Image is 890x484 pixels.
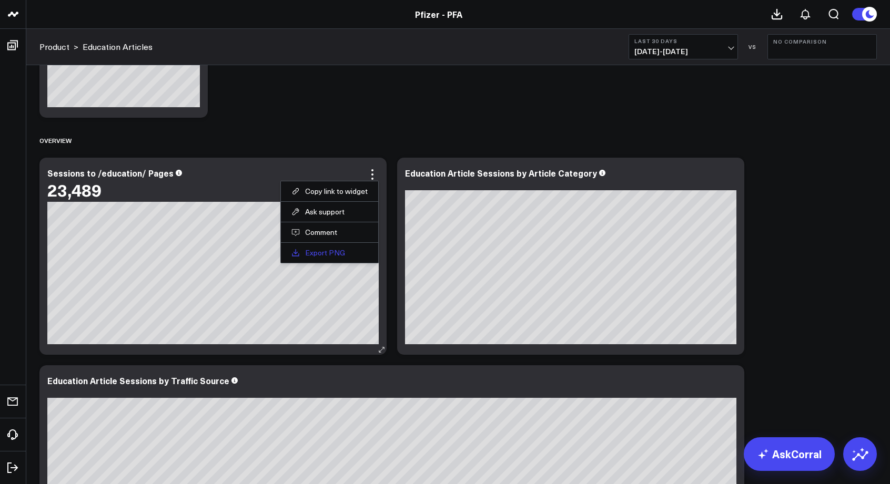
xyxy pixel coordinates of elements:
span: [DATE] - [DATE] [634,47,732,56]
div: > [39,41,78,53]
b: No Comparison [773,38,871,45]
div: Education Article Sessions by Article Category [405,167,597,179]
a: Export PNG [291,248,368,258]
div: Education Article Sessions by Traffic Source [47,375,229,386]
button: Ask support [291,207,368,217]
button: No Comparison [767,34,877,59]
button: Copy link to widget [291,187,368,196]
button: Comment [291,228,368,237]
b: Last 30 Days [634,38,732,44]
div: VS [743,44,762,50]
a: Pfizer - PFA [415,8,462,20]
div: Sessions to /education/ Pages [47,167,174,179]
div: Overview [39,128,72,152]
div: 23,489 [47,180,102,199]
a: Education Articles [83,41,153,53]
button: Last 30 Days[DATE]-[DATE] [629,34,738,59]
a: Product [39,41,69,53]
a: AskCorral [744,437,835,471]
